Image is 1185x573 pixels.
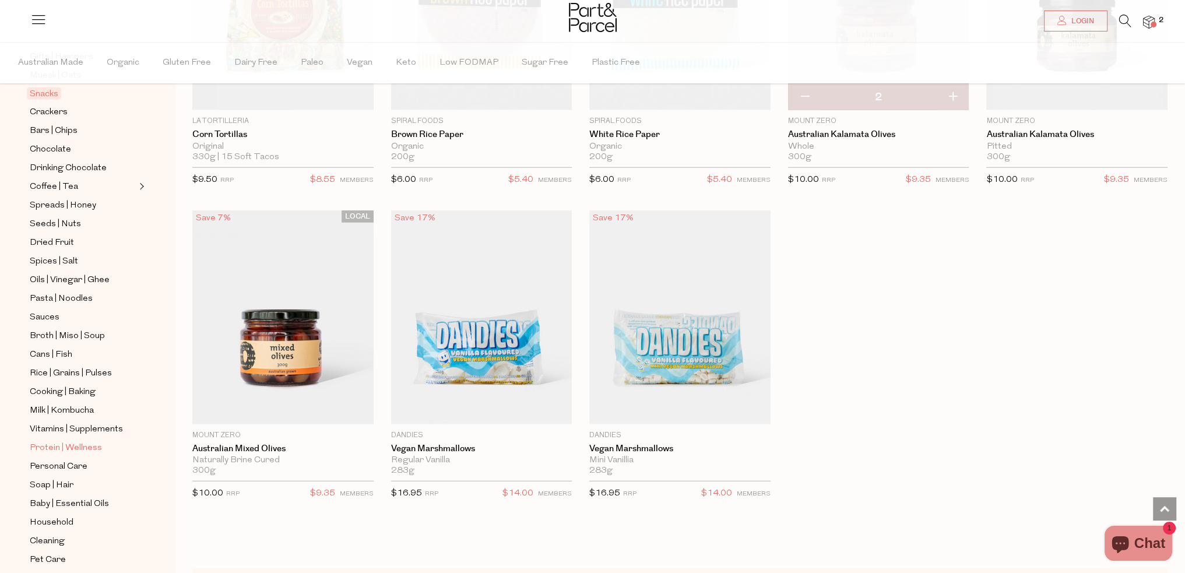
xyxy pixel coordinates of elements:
div: Organic [589,142,771,152]
small: RRP [822,177,835,184]
small: RRP [623,491,637,497]
span: Personal Care [30,460,87,474]
span: Spices | Salt [30,255,78,269]
a: Australian Kalamata Olives [788,129,969,140]
inbox-online-store-chat: Shopify online store chat [1101,526,1176,564]
small: RRP [1020,177,1033,184]
p: Spiral Foods [391,116,572,126]
span: Rice | Grains | Pulses [30,367,112,381]
span: Cans | Fish [30,348,72,362]
span: Low FODMAP [439,43,498,83]
div: Regular Vanilla [391,455,572,466]
span: 300g [986,152,1010,163]
a: Chocolate [30,142,136,157]
small: RRP [419,177,432,184]
span: $6.00 [589,175,614,184]
div: Pitted [986,142,1168,152]
div: Save 17% [589,210,637,226]
a: Spices | Salt [30,254,136,269]
small: MEMBERS [340,177,374,184]
span: 200g [589,152,613,163]
a: Vegan Marshmallows [391,444,572,454]
small: MEMBERS [737,491,771,497]
span: 2 [1156,15,1166,26]
a: Spreads | Honey [30,198,136,213]
a: Milk | Kombucha [30,403,136,418]
span: $14.00 [502,486,533,501]
a: Snacks [30,87,136,101]
a: Crackers [30,105,136,119]
div: Save 7% [192,210,234,226]
span: Dried Fruit [30,236,74,250]
a: Household [30,515,136,530]
span: $9.50 [192,175,217,184]
small: MEMBERS [1134,177,1168,184]
span: 300g [192,466,216,476]
a: 2 [1143,16,1155,28]
span: Drinking Chocolate [30,161,107,175]
span: Login [1068,16,1094,26]
p: Dandies [391,430,572,441]
span: $10.00 [788,175,819,184]
span: 283g [589,466,613,476]
span: $16.95 [589,489,620,498]
span: Organic [107,43,139,83]
span: $10.00 [986,175,1017,184]
span: Snacks [27,87,61,100]
span: Keto [396,43,416,83]
span: Plastic Free [592,43,640,83]
button: Expand/Collapse Coffee | Tea [136,180,145,194]
a: Baby | Essential Oils [30,497,136,511]
a: Cooking | Baking [30,385,136,399]
span: Milk | Kombucha [30,404,94,418]
span: Oils | Vinegar | Ghee [30,273,110,287]
a: Australian Mixed Olives [192,444,374,454]
span: $8.55 [310,173,335,188]
span: Crackers [30,106,68,119]
span: LOCAL [342,210,374,223]
span: $9.35 [905,173,930,188]
span: 200g [391,152,414,163]
div: Whole [788,142,969,152]
small: MEMBERS [538,177,572,184]
p: Mount Zero [986,116,1168,126]
a: Rice | Grains | Pulses [30,366,136,381]
span: Australian Made [18,43,83,83]
a: Seeds | Nuts [30,217,136,231]
img: Vegan Marshmallows [589,210,771,424]
span: Vegan [347,43,372,83]
span: $6.00 [391,175,416,184]
p: Dandies [589,430,771,441]
small: RRP [617,177,631,184]
a: Cans | Fish [30,347,136,362]
span: Pet Care [30,553,66,567]
span: 300g [788,152,811,163]
div: Mini Vanillia [589,455,771,466]
div: Organic [391,142,572,152]
span: $5.40 [707,173,732,188]
img: Part&Parcel [569,3,617,32]
span: Soap | Hair [30,479,73,493]
span: Seeds | Nuts [30,217,81,231]
span: Sauces [30,311,59,325]
p: Spiral Foods [589,116,771,126]
img: Australian Mixed Olives [192,210,374,424]
span: Spreads | Honey [30,199,96,213]
a: Vegan Marshmallows [589,444,771,454]
a: Broth | Miso | Soup [30,329,136,343]
span: Vitamins | Supplements [30,423,123,437]
small: MEMBERS [538,491,572,497]
p: La Tortilleria [192,116,374,126]
a: Protein | Wellness [30,441,136,455]
div: Original [192,142,374,152]
a: Oils | Vinegar | Ghee [30,273,136,287]
span: Baby | Essential Oils [30,497,109,511]
span: 283g [391,466,414,476]
small: MEMBERS [737,177,771,184]
span: Chocolate [30,143,71,157]
a: Soap | Hair [30,478,136,493]
span: 330g | 15 Soft Tacos [192,152,279,163]
span: Cleaning [30,535,65,549]
a: Pet Care [30,553,136,567]
span: Gluten Free [163,43,211,83]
